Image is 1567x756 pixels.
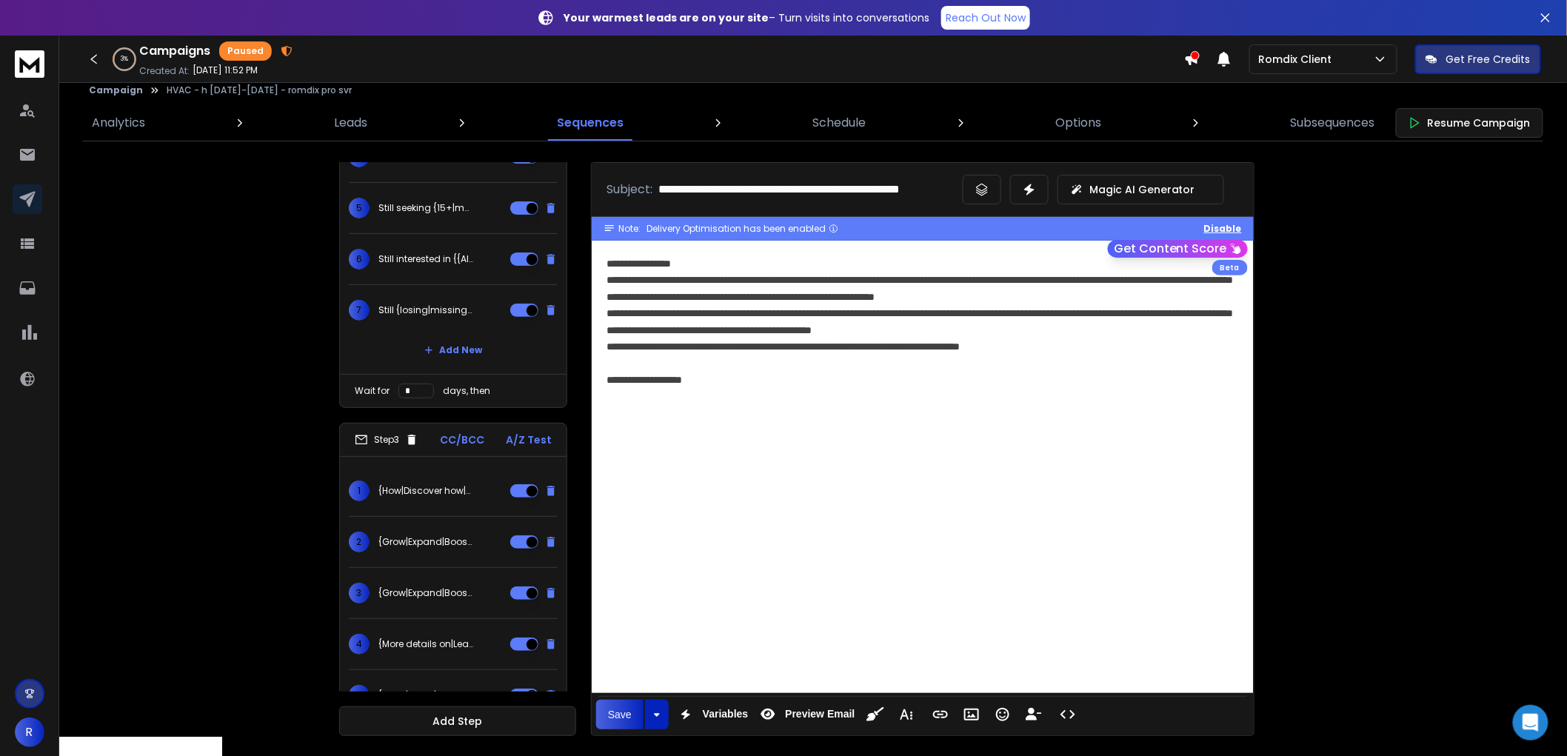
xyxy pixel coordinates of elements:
button: Add Step [339,706,576,736]
a: Options [1046,105,1110,141]
button: Insert Link (Ctrl+K) [926,700,955,729]
p: Analytics [92,114,145,132]
a: Subsequences [1282,105,1384,141]
button: Preview Email [754,700,858,729]
div: Beta [1212,260,1248,275]
img: tab_keywords_by_traffic_grey.svg [147,86,159,98]
a: Schedule [804,105,875,141]
img: logo [15,50,44,78]
span: 7 [349,300,370,321]
p: Created At: [139,65,190,77]
button: Magic AI Generator [1058,175,1224,204]
p: Schedule [813,114,866,132]
p: Options [1055,114,1101,132]
span: 6 [349,249,370,270]
p: Get Free Credits [1446,52,1531,67]
span: 2 [349,532,370,552]
span: 4 [349,634,370,655]
div: Keywords by Traffic [164,87,250,97]
p: Romdix Client [1259,52,1338,67]
p: Still seeking {15+|more than 15|15 or more} HVAC opportunities in {{City}}? [378,202,473,214]
button: Campaign [89,84,143,96]
p: {Grow|Expand|Boost} your HVAC business with {15+|15 or more|at least 15} leads in {{City}} [378,536,473,548]
a: Sequences [548,105,632,141]
p: Leads [335,114,368,132]
div: v 4.0.25 [41,24,73,36]
div: Paused [219,41,272,61]
span: 5 [349,198,370,218]
button: R [15,717,44,747]
button: Insert Image (Ctrl+P) [958,700,986,729]
p: Subject: [607,181,652,198]
a: Reach Out Now [941,6,1030,30]
p: {Grow|Expand|Boost} your HVAC business with {15+|15 or more|at least 15} leads in {{City}} [378,587,473,599]
button: Code View [1054,700,1082,729]
button: Get Free Credits [1415,44,1541,74]
button: Add New [412,335,494,365]
p: 3 % [121,55,128,64]
a: Leads [326,105,377,141]
span: 3 [349,583,370,603]
p: Still interested in {{AI-driven|AI-based}} HVAC leads in {{City}}? [378,253,473,265]
p: days, then [443,385,490,397]
p: {Grow|Boost|Expand|Scale} your HVAC business with {15+|15 or more|at least 15} leads in {{City}} [378,689,473,701]
h1: Campaigns [139,42,210,60]
button: Insert Unsubscribe Link [1020,700,1048,729]
button: More Text [892,700,921,729]
button: Clean HTML [861,700,889,729]
div: Step 3 [355,433,418,446]
button: Disable [1204,223,1242,235]
img: tab_domain_overview_orange.svg [40,86,52,98]
p: A/Z Test [506,432,552,447]
p: HVAC - h [DATE]-[DATE] - romdix pro svr [167,84,352,96]
span: Preview Email [782,708,858,720]
p: Wait for [355,385,390,397]
strong: Your warmest leads are on your site [564,10,769,25]
span: Variables [700,708,752,720]
p: Magic AI Generator [1089,182,1195,197]
span: 5 [349,685,370,706]
button: Resume Campaign [1396,108,1543,138]
p: Sequences [557,114,624,132]
img: website_grey.svg [24,39,36,50]
div: Open Intercom Messenger [1513,705,1548,740]
p: {More details on|Learn more about|Extra info on} your {15+|15 or more|at least 15} HVAC leads in ... [378,638,473,650]
button: Get Content Score [1108,240,1248,258]
span: Note: [618,223,641,235]
p: {How|Discover how|Ways} our AI {system|platform|solution} can {boost|grow|scale} your HVAC busine... [378,485,473,497]
p: – Turn visits into conversations [564,10,929,25]
div: Delivery Optimisation has been enabled [646,223,839,235]
button: Variables [672,700,752,729]
button: Emoticons [989,700,1017,729]
p: [DATE] 11:52 PM [193,64,258,76]
p: Subsequences [1291,114,1375,132]
a: Analytics [83,105,154,141]
p: CC/BCC [440,432,484,447]
div: Domain Overview [56,87,133,97]
img: logo_orange.svg [24,24,36,36]
div: Domain: [URL] [39,39,105,50]
span: 1 [349,481,370,501]
button: Save [596,700,644,729]
p: Still {losing|missing|losing out on} HVAC customers in {{City}}? [378,304,473,316]
p: Reach Out Now [946,10,1026,25]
